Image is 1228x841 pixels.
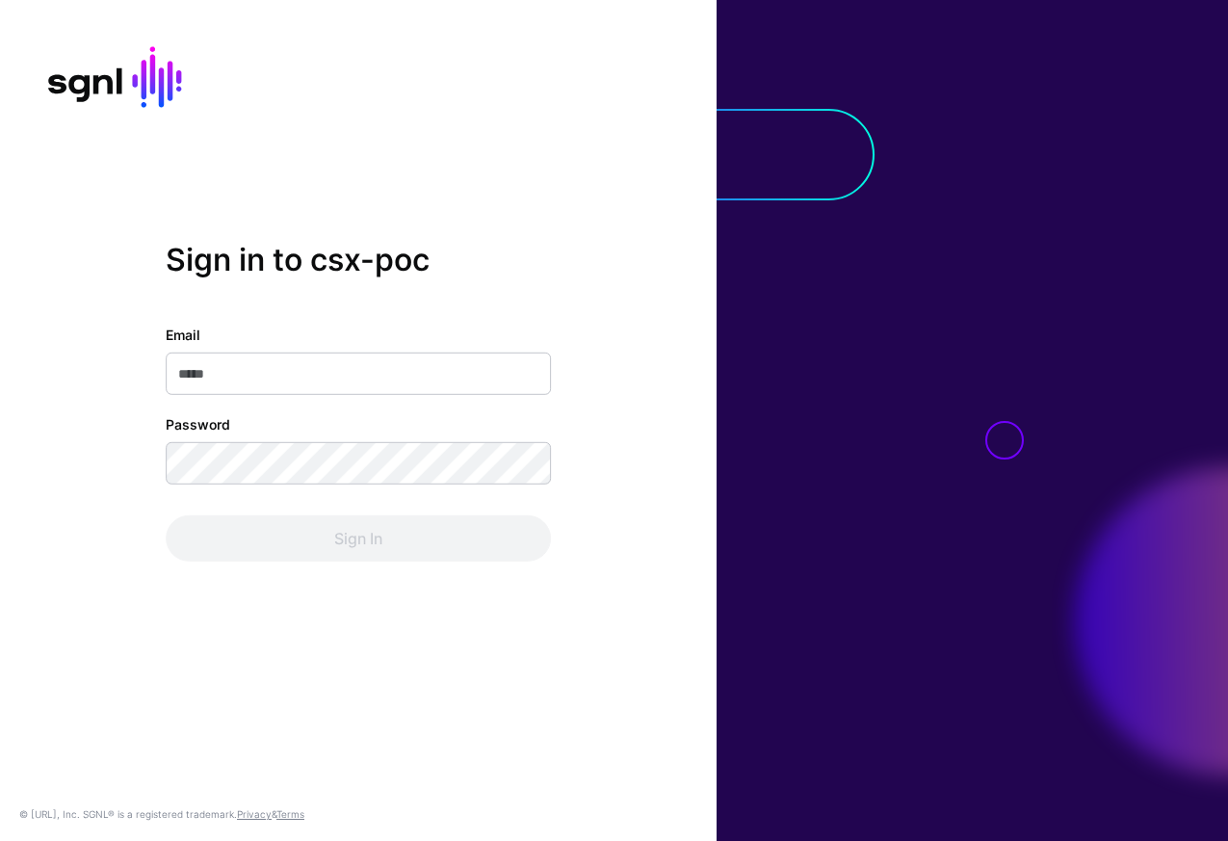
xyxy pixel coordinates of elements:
[276,808,304,820] a: Terms
[237,808,272,820] a: Privacy
[166,241,551,277] h2: Sign in to csx-poc
[166,325,200,345] label: Email
[19,806,304,822] div: © [URL], Inc. SGNL® is a registered trademark. &
[166,414,230,434] label: Password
